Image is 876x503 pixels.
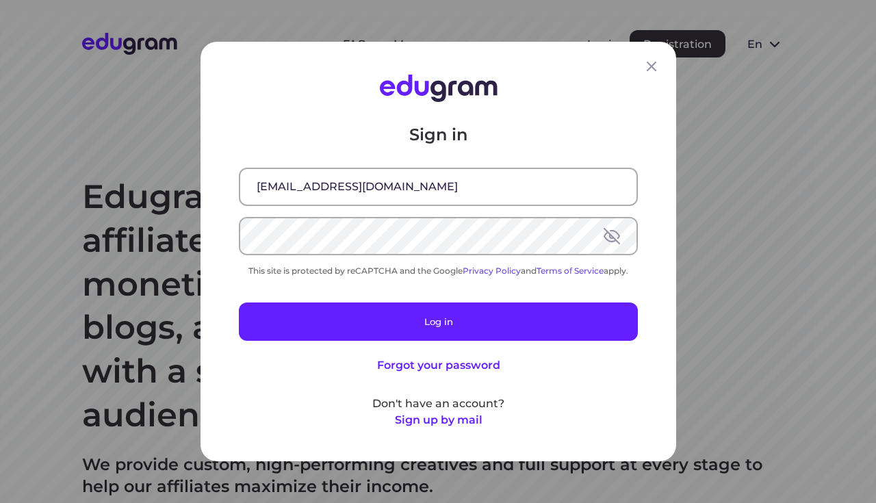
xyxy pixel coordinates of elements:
a: Privacy Policy [463,266,521,276]
button: Forgot your password [376,357,500,374]
p: Don't have an account? [239,396,638,412]
input: Email [240,169,636,205]
p: Sign in [239,124,638,146]
img: Edugram Logo [379,75,497,102]
a: Terms of Service [537,266,604,276]
button: Sign up by mail [394,412,482,428]
div: This site is protected by reCAPTCHA and the Google and apply. [239,266,638,276]
button: Log in [239,302,638,341]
